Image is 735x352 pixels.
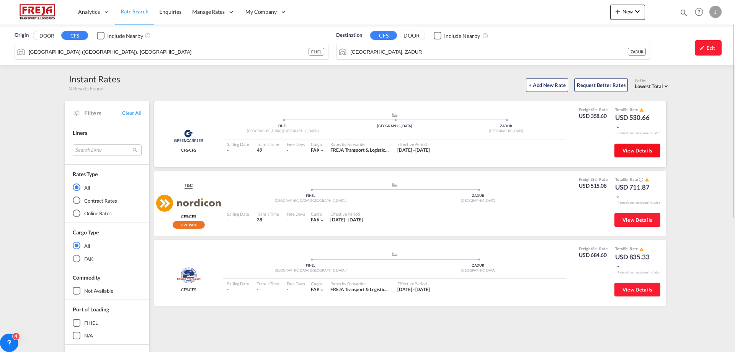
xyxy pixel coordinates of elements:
[319,148,325,153] md-icon: icon-chevron-down
[311,217,320,223] span: FAK
[15,31,28,39] span: Origin
[287,211,305,217] div: Free Days
[121,8,149,15] span: Rate Search
[622,287,652,293] span: View Details
[173,221,205,229] div: Rollable available
[156,195,221,212] img: Nordicon
[330,217,363,223] span: [DATE] - [DATE]
[615,107,653,113] div: Total Rate
[311,147,320,153] span: FAK
[574,78,628,92] button: Request Better Rates
[695,40,722,56] div: icon-pencilEdit
[181,287,196,292] span: CFS/CFS
[395,193,562,198] div: ZADUR
[450,129,562,134] div: [GEOGRAPHIC_DATA]
[159,8,181,15] span: Enquiries
[624,246,630,251] span: Sell
[227,211,249,217] div: Sailing Date
[679,8,688,17] md-icon: icon-magnify
[73,332,142,339] md-checkbox: N/A
[336,44,650,59] md-input-container: Durban, ZADUR
[287,147,288,154] div: -
[257,217,279,223] div: 38
[227,263,395,268] div: FIHEL
[699,45,705,51] md-icon: icon-pencil
[624,107,630,112] span: Sell
[579,182,608,190] div: USD 515.08
[615,246,653,252] div: Total Rate
[73,319,142,327] md-checkbox: FIHEL
[227,217,249,223] div: -
[257,147,279,154] div: 49
[311,287,320,292] span: FAK
[709,6,722,18] div: J
[390,113,399,117] md-icon: assets/icons/custom/ship-fill.svg
[330,147,390,154] div: FREJA Transport & Logistics Holding A/S
[397,287,430,292] span: [DATE] - [DATE]
[693,5,709,19] div: Help
[614,144,660,157] button: View Details
[622,147,652,154] span: View Details
[257,211,279,217] div: Transit Time
[635,83,663,89] span: Lowest Total
[107,32,143,40] div: Include Nearby
[592,107,599,112] span: Sell
[615,194,621,200] md-icon: icon-chevron-down
[390,252,399,256] md-icon: assets/icons/custom/ship-fill.svg
[397,141,430,147] div: Effective Period
[350,46,628,57] input: Search by Port
[579,251,608,259] div: USD 684.60
[614,283,660,296] button: View Details
[612,131,666,135] div: Remark and Inclusion included
[227,198,395,203] div: [GEOGRAPHIC_DATA] ([GEOGRAPHIC_DATA])
[73,129,87,136] span: Liners
[526,78,568,92] button: + Add New Rate
[397,147,430,154] div: 01 Aug 2025 - 31 Aug 2025
[78,8,100,16] span: Analytics
[29,46,309,57] input: Search by Port
[227,147,249,154] div: -
[73,170,98,178] div: Rates Type
[336,31,362,39] span: Destination
[615,264,621,269] md-icon: icon-chevron-down
[287,217,288,223] div: -
[181,214,196,219] span: CFS/CFS
[175,266,201,285] img: Shipco Transport
[319,218,325,223] md-icon: icon-chevron-down
[579,246,608,251] div: Freight Rate
[227,129,339,134] div: [GEOGRAPHIC_DATA] ([GEOGRAPHIC_DATA])
[330,281,390,287] div: Rates by Forwarder
[311,211,325,217] div: Cargo
[613,7,622,16] md-icon: icon-plus 400-fg
[638,177,643,182] button: Spot Rates are dynamic & can fluctuate with time
[257,141,279,147] div: Transit Time
[613,8,642,15] span: New
[614,213,660,227] button: View Details
[287,287,288,293] div: -
[227,193,395,198] div: FIHEL
[615,124,621,130] md-icon: icon-chevron-down
[287,141,305,147] div: Free Days
[645,177,649,182] md-icon: icon-alert
[610,5,645,20] button: icon-plus 400-fgNewicon-chevron-down
[579,112,608,120] div: USD 358.60
[185,182,193,188] span: T&C
[61,31,88,40] button: CFS
[615,252,653,271] div: USD 835.33
[612,201,666,205] div: Remark and Inclusion included
[309,48,325,56] div: FIHEL
[287,281,305,287] div: Free Days
[84,319,98,326] div: FIHEL
[612,270,666,275] div: Remark and Inclusion included
[311,141,325,147] div: Cargo
[395,198,562,203] div: [GEOGRAPHIC_DATA]
[84,332,93,339] div: N/A
[330,141,390,147] div: Rates by Forwarder
[330,287,390,293] div: FREJA Transport & Logistics Holding A/S
[84,287,113,294] div: not available
[97,31,143,39] md-checkbox: Checkbox No Ink
[73,196,142,204] md-radio-button: Contract Rates
[615,177,653,183] div: Total Rate
[311,281,325,287] div: Cargo
[330,287,412,292] span: FREJA Transport & Logistics Holding A/S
